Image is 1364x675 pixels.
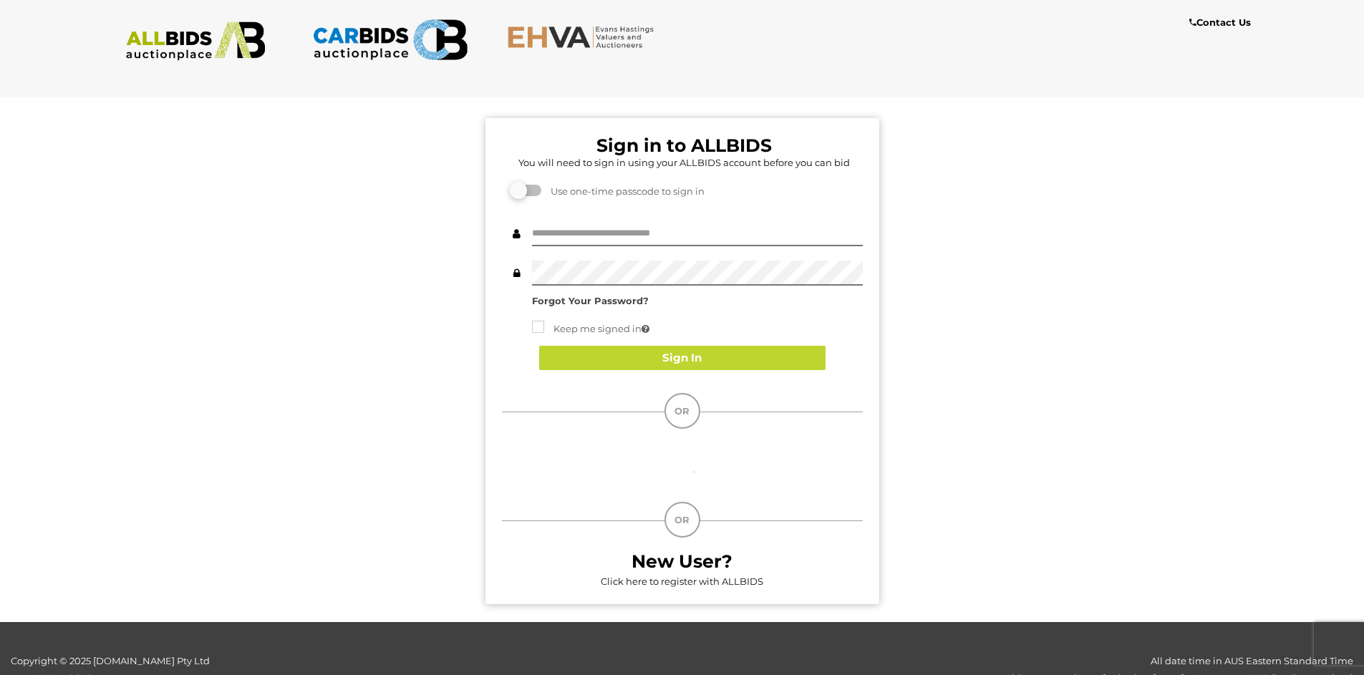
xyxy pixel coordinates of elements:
[632,550,732,572] b: New User?
[1189,14,1254,31] a: Contact Us
[664,393,700,429] div: OR
[539,346,826,371] button: Sign In
[664,502,700,538] div: OR
[1189,16,1251,28] b: Contact Us
[312,14,468,65] img: CARBIDS.com.au
[601,576,763,587] a: Click here to register with ALLBIDS
[596,135,772,156] b: Sign in to ALLBIDS
[507,25,662,49] img: EHVA.com.au
[532,321,649,337] label: Keep me signed in
[118,21,274,61] img: ALLBIDS.com.au
[506,157,863,167] h5: You will need to sign in using your ALLBIDS account before you can bid
[543,185,705,197] span: Use one-time passcode to sign in
[532,295,649,306] a: Forgot Your Password?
